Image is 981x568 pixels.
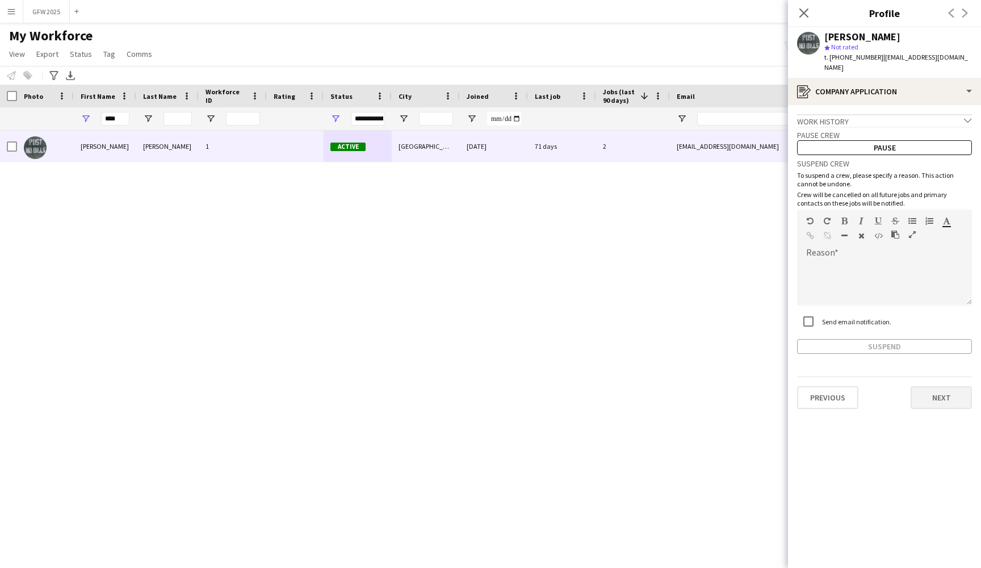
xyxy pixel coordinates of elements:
[788,78,981,105] div: Company application
[163,112,192,126] input: Last Name Filter Input
[874,216,882,225] button: Underline
[797,130,972,140] h3: Pause crew
[603,87,636,105] span: Jobs (last 90 days)
[226,112,260,126] input: Workforce ID Filter Input
[81,92,115,101] span: First Name
[891,230,899,239] button: Paste as plain text
[823,216,831,225] button: Redo
[103,49,115,59] span: Tag
[467,92,489,101] span: Joined
[596,131,670,162] div: 2
[824,53,968,72] span: | [EMAIL_ADDRESS][DOMAIN_NAME]
[47,69,61,82] app-action-btn: Advanced filters
[925,216,933,225] button: Ordered List
[70,49,92,59] span: Status
[199,131,267,162] div: 1
[806,216,814,225] button: Undo
[840,216,848,225] button: Bold
[911,386,972,409] button: Next
[143,114,153,124] button: Open Filter Menu
[330,114,341,124] button: Open Filter Menu
[101,112,129,126] input: First Name Filter Input
[467,114,477,124] button: Open Filter Menu
[23,1,70,23] button: GFW 2025
[143,92,177,101] span: Last Name
[274,92,295,101] span: Rating
[908,216,916,225] button: Unordered List
[24,92,43,101] span: Photo
[32,47,63,61] a: Export
[857,216,865,225] button: Italic
[788,6,981,20] h3: Profile
[206,87,246,105] span: Workforce ID
[127,49,152,59] span: Comms
[797,114,972,127] div: Work history
[677,92,695,101] span: Email
[419,112,453,126] input: City Filter Input
[24,136,47,159] img: Mike Bolton
[36,49,58,59] span: Export
[824,53,883,61] span: t. [PHONE_NUMBER]
[399,114,409,124] button: Open Filter Menu
[122,47,157,61] a: Comms
[797,171,972,188] p: To suspend a crew, please specify a reason. This action cannot be undone.
[136,131,199,162] div: [PERSON_NAME]
[330,143,366,151] span: Active
[9,27,93,44] span: My Workforce
[824,32,900,42] div: [PERSON_NAME]
[528,131,596,162] div: 71 days
[797,190,972,207] p: Crew will be cancelled on all future jobs and primary contacts on these jobs will be notified.
[857,231,865,240] button: Clear Formatting
[99,47,120,61] a: Tag
[820,318,891,326] label: Send email notification.
[206,114,216,124] button: Open Filter Menu
[460,131,528,162] div: [DATE]
[535,92,560,101] span: Last job
[64,69,77,82] app-action-btn: Export XLSX
[487,112,521,126] input: Joined Filter Input
[891,216,899,225] button: Strikethrough
[797,140,972,155] button: Pause
[797,386,858,409] button: Previous
[399,92,412,101] span: City
[670,131,897,162] div: [EMAIL_ADDRESS][DOMAIN_NAME]
[942,216,950,225] button: Text Color
[840,231,848,240] button: Horizontal Line
[874,231,882,240] button: HTML Code
[65,47,97,61] a: Status
[392,131,460,162] div: [GEOGRAPHIC_DATA]
[831,43,858,51] span: Not rated
[697,112,890,126] input: Email Filter Input
[330,92,353,101] span: Status
[81,114,91,124] button: Open Filter Menu
[9,49,25,59] span: View
[5,47,30,61] a: View
[677,114,687,124] button: Open Filter Menu
[74,131,136,162] div: [PERSON_NAME]
[797,158,972,169] h3: Suspend crew
[908,230,916,239] button: Fullscreen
